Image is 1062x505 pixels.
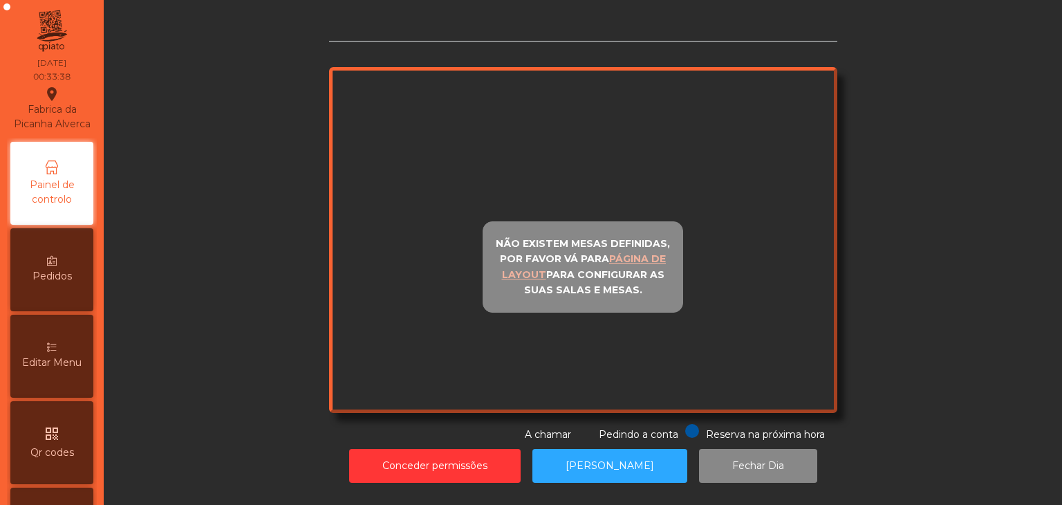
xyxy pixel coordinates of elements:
span: Pedindo a conta [599,428,678,441]
img: qpiato [35,7,68,55]
button: [PERSON_NAME] [532,449,687,483]
div: [DATE] [37,57,66,69]
span: Editar Menu [22,356,82,370]
div: Fabrica da Picanha Alverca [11,86,93,131]
span: Painel de controlo [14,178,90,207]
button: Conceder permissões [349,449,521,483]
p: Não existem mesas definidas, por favor vá para para configurar as suas salas e mesas. [489,236,677,298]
span: Pedidos [32,269,72,284]
span: Reserva na próxima hora [706,428,825,441]
div: 00:33:38 [33,71,71,83]
i: location_on [44,86,60,102]
span: A chamar [525,428,571,441]
span: Qr codes [30,446,74,460]
button: Fechar Dia [699,449,817,483]
i: qr_code [44,425,60,442]
u: página de layout [502,252,667,281]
